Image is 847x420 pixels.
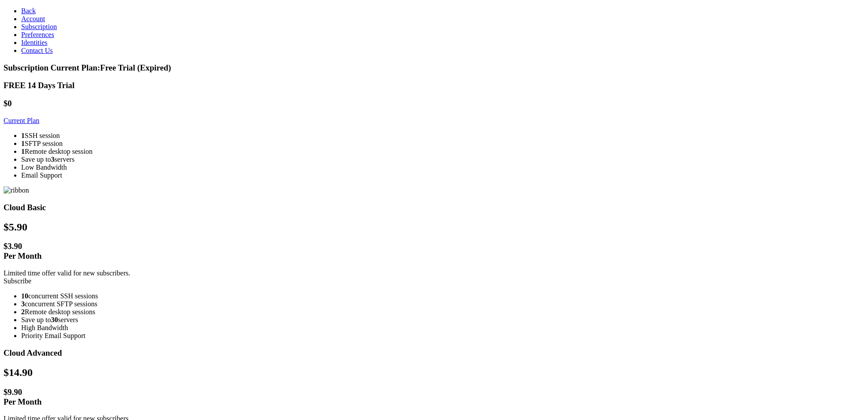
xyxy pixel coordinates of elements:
h2: $ 5.90 [4,221,843,233]
li: Remote desktop session [21,148,843,156]
li: SSH session [21,132,843,140]
a: Contact Us [21,47,53,54]
a: Preferences [21,31,54,38]
a: Identities [21,39,48,46]
li: Low Bandwidth [21,164,843,171]
li: Remote desktop sessions [21,308,843,316]
strong: 2 [21,308,25,316]
a: Account [21,15,45,22]
a: Subscribe [4,277,31,285]
span: Current Plan: Free Trial (Expired) [51,63,171,72]
strong: 3 [51,156,55,163]
li: SFTP session [21,140,843,148]
li: Email Support [21,171,843,179]
strong: 3 [21,300,25,308]
li: Save up to servers [21,316,843,324]
strong: 1 [21,148,25,155]
h2: $ 14.90 [4,367,843,379]
h3: Cloud Basic [4,203,843,212]
div: Per Month [4,251,843,261]
h3: Subscription [4,63,843,73]
span: Limited time offer valid for new subscribers. [4,269,130,277]
h1: $ 3.90 [4,242,843,261]
h3: FREE 14 Days Trial [4,81,843,90]
li: High Bandwidth [21,324,843,332]
div: Per Month [4,397,843,407]
strong: 10 [21,292,28,300]
strong: 1 [21,132,25,139]
strong: 30 [51,316,58,323]
li: Priority Email Support [21,332,843,340]
li: concurrent SSH sessions [21,292,843,300]
li: concurrent SFTP sessions [21,300,843,308]
a: Back [21,7,36,15]
a: Current Plan [4,117,39,124]
li: Save up to servers [21,156,843,164]
img: ribbon [4,186,29,194]
a: Subscription [21,23,57,30]
h1: $ 9.90 [4,387,843,407]
strong: 1 [21,140,25,147]
h3: Cloud Advanced [4,348,843,358]
h1: $0 [4,99,843,108]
